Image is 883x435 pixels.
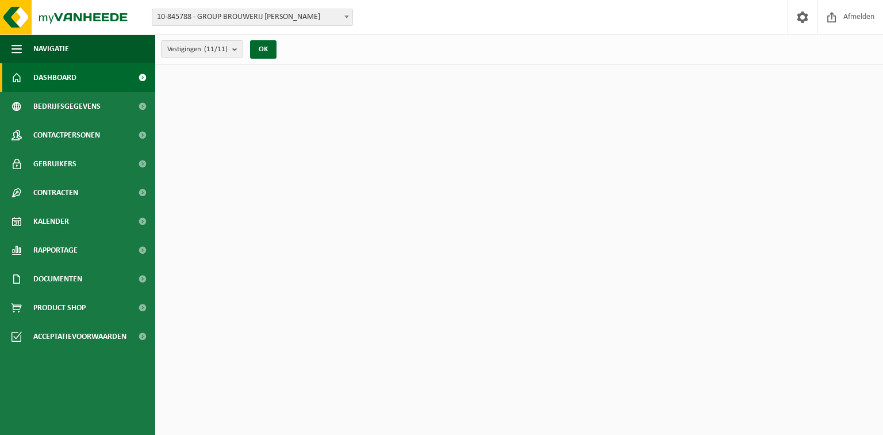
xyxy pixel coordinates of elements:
span: 10-845788 - GROUP BROUWERIJ OMER VANDER GHINSTE [152,9,352,25]
span: Vestigingen [167,41,228,58]
span: Kalender [33,207,69,236]
span: Product Shop [33,293,86,322]
span: Rapportage [33,236,78,265]
span: Dashboard [33,63,76,92]
span: Navigatie [33,35,69,63]
span: Contracten [33,178,78,207]
button: Vestigingen(11/11) [161,40,243,58]
button: OK [250,40,277,59]
span: Acceptatievoorwaarden [33,322,126,351]
span: Gebruikers [33,150,76,178]
span: 10-845788 - GROUP BROUWERIJ OMER VANDER GHINSTE [152,9,353,26]
span: Bedrijfsgegevens [33,92,101,121]
span: Contactpersonen [33,121,100,150]
span: Documenten [33,265,82,293]
count: (11/11) [204,45,228,53]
